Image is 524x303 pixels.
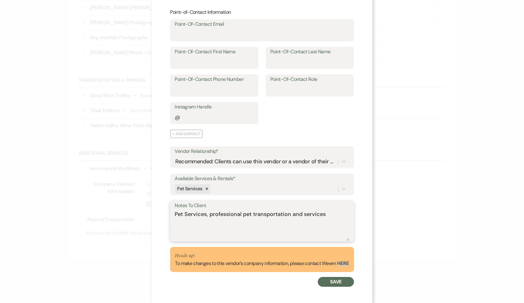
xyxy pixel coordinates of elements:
button: + Add Contact [170,130,203,138]
p: Heads up! [175,252,349,260]
div: @ [175,113,180,122]
label: Notes To Client [175,201,349,210]
textarea: Pet Services, professional pet transportation and services [175,210,349,241]
label: Point-Of-Contact Email [175,20,349,29]
label: Instagram Handle [175,103,254,112]
label: Point-Of-Contact Role [270,75,349,84]
button: Save [318,277,354,287]
label: Vendor Relationship* [175,147,349,156]
label: Point-Of-Contact First Name [175,47,254,56]
h3: Point-of-Contact Information [170,9,354,16]
label: Point-Of-Contact Phone Number [175,75,254,84]
div: To make changes to this vendor’s company information, please contact Weven [175,252,349,267]
label: Point-Of-Contact Last Name [270,47,349,56]
div: Pet Services [175,184,203,193]
label: Available Services & Rentals* [175,174,349,183]
div: Recommended: Clients can use this vendor or a vendor of their choice. [175,157,336,166]
button: here [337,261,349,266]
